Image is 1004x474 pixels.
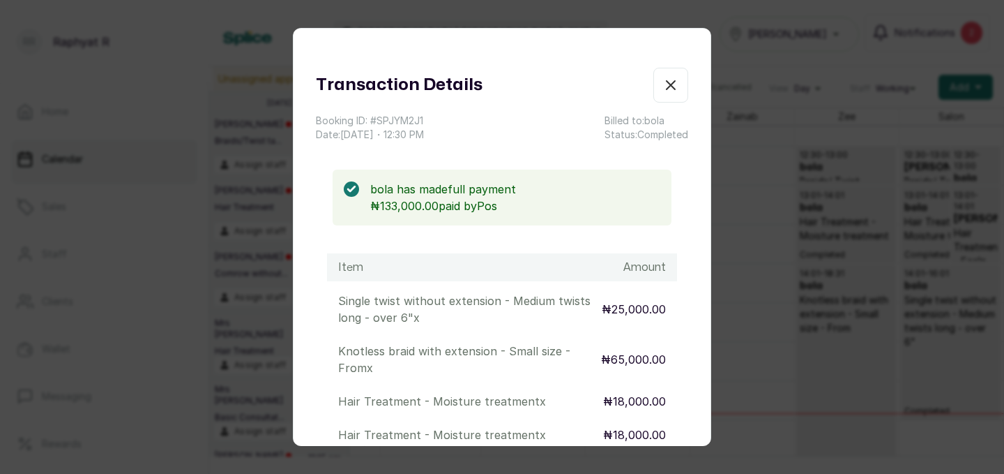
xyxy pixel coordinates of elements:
p: Hair Treatment - Moisture treatment x [338,393,546,410]
p: ₦133,000.00 paid by Pos [370,198,660,214]
p: Booking ID: # SPJYM2J1 [316,114,424,128]
p: Single twist without extension - Medium twists long - over 6" x [338,292,602,326]
p: bola has made full payment [370,181,660,198]
p: Date: [DATE] ・ 12:30 PM [316,128,424,142]
p: ₦65,000.00 [601,351,666,368]
p: ₦18,000.00 [603,427,666,443]
p: Billed to: bola [604,114,688,128]
p: ₦25,000.00 [602,301,666,318]
p: Hair Treatment - Moisture treatment x [338,427,546,443]
p: Knotless braid with extension - Small size - From x [338,343,601,376]
h1: Transaction Details [316,73,482,98]
h1: Item [338,259,363,276]
p: ₦18,000.00 [603,393,666,410]
p: Status: Completed [604,128,688,142]
h1: Amount [623,259,666,276]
